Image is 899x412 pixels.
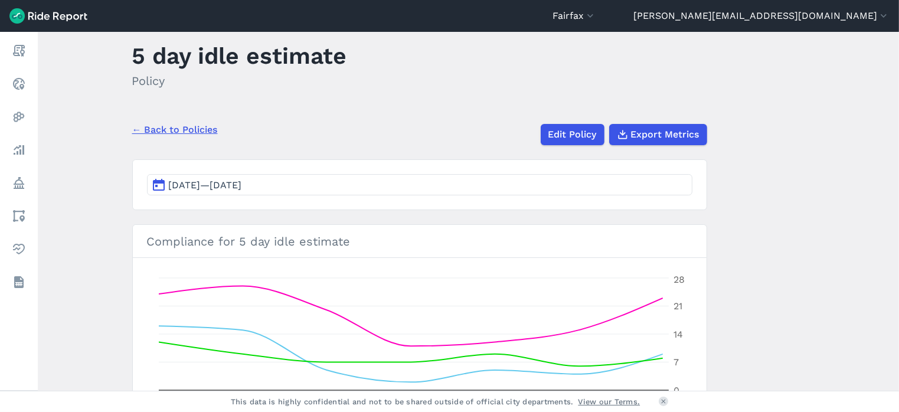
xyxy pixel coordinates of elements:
button: Export Metrics [609,124,707,145]
a: Policy [8,172,30,194]
img: Ride Report [9,8,87,24]
h1: 5 day idle estimate [132,40,347,72]
a: View our Terms. [578,396,640,407]
a: Realtime [8,73,30,94]
a: Areas [8,205,30,227]
tspan: 0 [674,385,679,396]
a: Health [8,238,30,260]
tspan: 28 [674,274,685,285]
button: [DATE]—[DATE] [147,174,692,195]
a: ← Back to Policies [132,123,218,137]
span: Export Metrics [631,127,699,142]
a: Analyze [8,139,30,161]
tspan: 7 [674,357,679,368]
button: Fairfax [553,9,596,23]
span: [DATE]—[DATE] [169,179,242,191]
a: Datasets [8,272,30,293]
a: Report [8,40,30,61]
tspan: 14 [674,329,683,340]
a: Edit Policy [541,124,604,145]
a: Heatmaps [8,106,30,127]
button: [PERSON_NAME][EMAIL_ADDRESS][DOMAIN_NAME] [633,9,890,23]
h2: Policy [132,72,347,90]
h3: Compliance for 5 day idle estimate [133,225,707,258]
tspan: 21 [674,300,682,312]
